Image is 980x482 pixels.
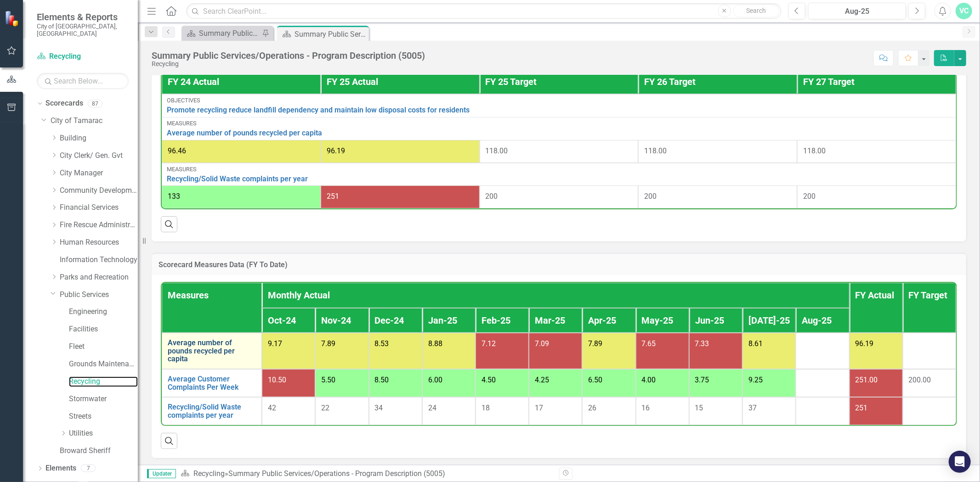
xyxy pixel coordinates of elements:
[168,192,180,201] span: 133
[428,376,442,384] span: 6.00
[168,375,256,391] a: Average Customer Complaints Per Week
[644,192,657,201] span: 200
[162,117,956,140] td: Double-Click to Edit Right Click for Context Menu
[695,404,703,412] span: 15
[159,261,959,269] h3: Scorecard Measures Data (FY To Date)
[733,5,779,17] button: Search
[81,465,96,472] div: 7
[695,339,709,348] span: 7.33
[147,469,176,478] span: Updater
[69,324,138,335] a: Facilities
[855,404,868,412] span: 251
[152,50,425,61] div: Summary Public Services/Operations - Program Description (5005)
[168,403,256,419] a: Recycling/Solid Waste complaints per year
[748,339,763,348] span: 8.61
[811,6,903,17] div: Aug-25
[60,255,138,265] a: Information Technology
[855,376,878,384] span: 251.00
[45,98,83,109] a: Scorecards
[588,404,596,412] span: 26
[486,146,508,155] span: 118.00
[60,168,138,179] a: City Manager
[428,339,442,348] span: 8.88
[60,151,138,161] a: City Clerk/ Gen. Gvt
[37,22,129,38] small: City of [GEOGRAPHIC_DATA], [GEOGRAPHIC_DATA]
[642,339,656,348] span: 7.65
[167,120,951,127] div: Measures
[746,7,766,14] span: Search
[482,404,490,412] span: 18
[69,428,138,439] a: Utilities
[45,463,76,474] a: Elements
[162,397,262,425] td: Double-Click to Edit Right Click for Context Menu
[60,237,138,248] a: Human Resources
[69,342,138,352] a: Fleet
[162,333,262,369] td: Double-Click to Edit Right Click for Context Menu
[37,73,129,89] input: Search Below...
[295,28,367,40] div: Summary Public Services/Operations - Program Description (5005)
[60,202,138,213] a: Financial Services
[482,376,496,384] span: 4.50
[88,100,102,107] div: 87
[644,146,667,155] span: 118.00
[167,166,951,173] div: Measures
[956,3,972,19] button: VC
[482,339,496,348] span: 7.12
[428,404,436,412] span: 24
[321,376,335,384] span: 5.50
[168,339,256,363] a: Average number of pounds recycled per capita
[803,192,816,201] span: 200
[228,469,445,478] div: Summary Public Services/Operations - Program Description (5005)
[268,376,286,384] span: 10.50
[69,411,138,422] a: Streets
[748,404,757,412] span: 37
[588,376,602,384] span: 6.50
[69,394,138,404] a: Stormwater
[535,404,543,412] span: 17
[321,339,335,348] span: 7.89
[327,192,339,201] span: 251
[855,339,874,348] span: 96.19
[588,339,602,348] span: 7.89
[193,469,225,478] a: Recycling
[167,175,951,183] a: Recycling/Solid Waste complaints per year
[748,376,763,384] span: 9.25
[5,11,21,27] img: ClearPoint Strategy
[181,469,552,479] div: »
[184,28,260,39] a: Summary Public Works Administration (5001)
[909,376,931,384] span: 200.00
[199,28,260,39] div: Summary Public Works Administration (5001)
[167,97,951,104] div: Objectives
[60,446,138,456] a: Broward Sheriff
[162,94,956,117] td: Double-Click to Edit Right Click for Context Menu
[535,339,549,348] span: 7.09
[375,339,389,348] span: 8.53
[69,359,138,370] a: Grounds Maintenance
[642,376,656,384] span: 4.00
[60,290,138,300] a: Public Services
[69,307,138,317] a: Engineering
[37,11,129,22] span: Elements & Reports
[486,192,498,201] span: 200
[51,116,138,126] a: City of Tamarac
[375,404,383,412] span: 34
[162,163,956,186] td: Double-Click to Edit Right Click for Context Menu
[695,376,709,384] span: 3.75
[268,404,276,412] span: 42
[375,376,389,384] span: 8.50
[327,146,345,155] span: 96.19
[60,185,138,196] a: Community Development
[167,129,951,137] a: Average number of pounds recycled per capita
[535,376,549,384] span: 4.25
[162,369,262,397] td: Double-Click to Edit Right Click for Context Menu
[949,451,971,473] div: Open Intercom Messenger
[268,339,282,348] span: 9.17
[642,404,650,412] span: 16
[168,146,186,155] span: 96.46
[186,3,782,19] input: Search ClearPoint...
[69,376,138,387] a: Recycling
[167,106,951,114] a: Promote recycling reduce landfill dependency and maintain low disposal costs for residents
[803,146,826,155] span: 118.00
[60,133,138,144] a: Building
